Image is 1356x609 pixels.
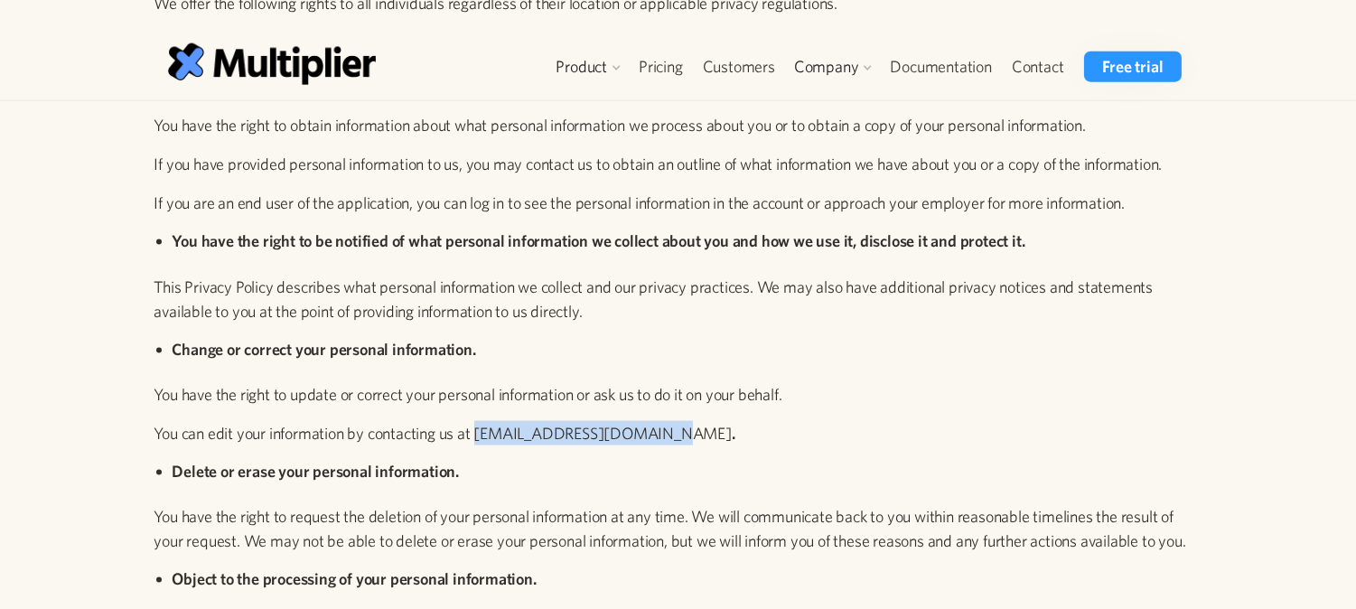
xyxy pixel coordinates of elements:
[154,30,1189,54] p: For personal information we have about you, you can:
[785,52,881,82] div: Company
[154,152,1189,176] p: If you have provided personal information to us, you may contact us to obtain an outline of what ...
[173,569,537,588] strong: Object to the processing of your personal information.
[173,231,1025,250] strong: You have the right to be notified of what personal information we collect about you and how we us...
[173,340,476,359] strong: Change or correct your personal information.
[173,462,460,481] strong: Delete or erase your personal information.
[732,424,735,443] strong: .
[547,52,629,82] div: Product
[1084,52,1181,82] a: Free trial
[154,113,1189,137] p: You have the right to obtain information about what personal information we process about you or ...
[154,421,1189,445] p: You can edit your information by contacting us at [EMAIL_ADDRESS][DOMAIN_NAME]
[154,191,1189,215] p: If you are an end user of the application, you can log in to see the personal information in the ...
[1002,52,1074,82] a: Contact
[629,52,693,82] a: Pricing
[880,52,1001,82] a: Documentation
[556,56,607,78] div: Product
[154,382,1189,407] p: You have the right to update or correct your personal information or ask us to do it on your behalf.
[154,275,1189,323] p: This Privacy Policy describes what personal information we collect and our privacy practices. We ...
[693,52,785,82] a: Customers
[154,504,1189,553] p: You have the right to request the deletion of your personal information at any time. We will comm...
[794,56,859,78] div: Company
